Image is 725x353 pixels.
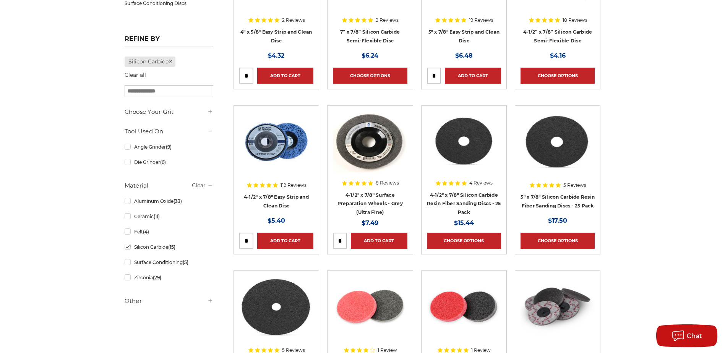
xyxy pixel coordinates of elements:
[192,182,206,189] a: Clear
[125,140,213,154] a: Angle Grinder
[351,233,407,249] a: Add to Cart
[333,111,407,209] a: Gray Surface Prep Disc
[521,68,595,84] a: Choose Options
[125,127,213,136] h5: Tool Used On
[333,111,407,172] img: Gray Surface Prep Disc
[427,276,501,337] img: 2 inch surface preparation discs
[125,107,213,117] h5: Choose Your Grit
[687,332,702,340] span: Chat
[333,276,407,337] img: 3 inch surface preparation discs
[174,198,182,204] span: (33)
[125,271,213,284] a: Zirconia
[125,181,213,190] h5: Material
[239,111,313,209] a: 4-1/2" x 7/8" Easy Strip and Clean Disc
[362,219,378,227] span: $7.49
[427,111,501,172] img: 4.5 Inch Silicon Carbide Resin Fiber Discs
[125,71,146,78] a: Clear all
[521,233,595,249] a: Choose Options
[168,244,175,250] span: (15)
[143,229,149,235] span: (4)
[521,111,595,209] a: 5 Inch Silicon Carbide Resin Fiber Disc
[166,144,172,150] span: (9)
[154,214,160,219] span: (11)
[656,324,717,347] button: Chat
[125,194,213,208] a: Aluminum Oxide
[125,240,213,254] a: Silicon Carbide
[125,256,213,269] a: Surface Conditioning
[427,233,501,249] a: Choose Options
[125,155,213,169] a: Die Grinder
[153,275,161,280] span: (29)
[125,210,213,223] a: Ceramic
[160,159,166,165] span: (6)
[521,276,595,337] img: 3" Quick Change Unitized Discs - 5 Pack
[239,276,313,337] img: 7 Inch Silicon Carbide Resin Fiber Disc
[183,259,188,265] span: (5)
[125,296,213,306] h5: Other
[455,52,473,59] span: $6.48
[427,192,501,215] a: 4-1/2" x 7/8" Silicon Carbide Resin Fiber Sanding Discs - 25 Pack
[257,68,313,84] a: Add to Cart
[125,225,213,238] a: Felt
[333,68,407,84] a: Choose Options
[548,217,567,224] span: $17.50
[427,111,501,209] a: 4.5 Inch Silicon Carbide Resin Fiber Discs
[239,111,313,172] img: 4-1/2" x 7/8" Easy Strip and Clean Disc
[521,111,595,172] img: 5 Inch Silicon Carbide Resin Fiber Disc
[268,52,284,59] span: $4.32
[337,192,403,215] a: 4-1/2" x 7/8" Surface Preparation Wheels - Grey (Ultra Fine)
[125,57,176,67] a: Silicon Carbide
[454,219,474,227] span: $15.44
[362,52,378,59] span: $6.24
[257,233,313,249] a: Add to Cart
[445,68,501,84] a: Add to Cart
[268,217,285,224] span: $5.40
[550,52,566,59] span: $4.16
[125,35,213,47] h5: Refine by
